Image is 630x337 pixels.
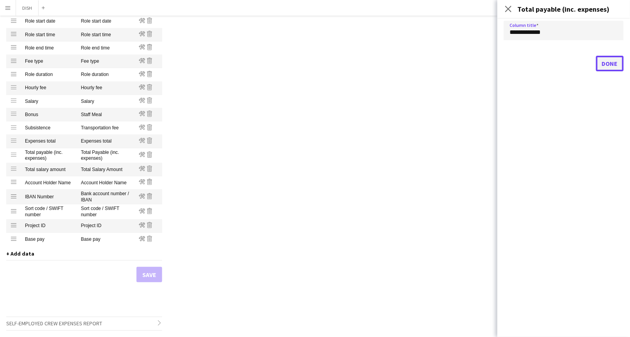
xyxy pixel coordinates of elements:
mat-cell: Total Payable (inc. expenses) [77,148,135,163]
mat-cell: Expenses total [21,135,77,148]
mat-cell: Sort code / SWIFT number [77,205,135,219]
mat-cell: Total payable (inc. expenses) [21,148,77,163]
mat-cell: Bank account number / IBAN [77,190,135,205]
mat-cell: IBAN Number [21,190,77,205]
mat-cell: Role duration [77,68,135,81]
mat-cell: Project ID [21,220,77,233]
mat-cell: Subsistence [21,122,77,135]
mat-cell: Base pay [77,233,135,246]
mat-cell: Staff Meal [77,108,135,122]
mat-cell: Role end time [21,42,77,55]
mat-cell: Fee type [21,55,77,68]
button: DISH [16,0,39,16]
mat-cell: Fee type [77,55,135,68]
mat-cell: Bonus [21,108,77,122]
mat-cell: Hourly fee [21,82,77,95]
mat-cell: Account Holder Name [77,176,135,190]
mat-cell: Total Salary Amount [77,163,135,176]
span: + Add data [6,250,34,257]
mat-cell: Project ID [77,220,135,233]
mat-cell: Hourly fee [77,82,135,95]
button: Done [596,56,624,71]
mat-cell: Role start time [77,28,135,42]
mat-cell: Base pay [21,233,77,246]
mat-cell: Expenses total [77,135,135,148]
span: Self-employed Crew Expenses Report [6,320,102,327]
mat-cell: Role start time [21,28,77,42]
mat-cell: Total salary amount [21,163,77,176]
mat-cell: Account Holder Name [21,176,77,190]
mat-cell: Sort code / SWIFT number [21,205,77,219]
mat-cell: Salary [21,95,77,108]
mat-cell: Role end time [77,42,135,55]
h3: Total payable (inc. expenses) [497,4,630,14]
mat-cell: Role start date [21,15,77,28]
mat-cell: Role duration [21,68,77,81]
mat-cell: Salary [77,95,135,108]
mat-cell: Transportation fee [77,122,135,135]
mat-cell: Role start date [77,15,135,28]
